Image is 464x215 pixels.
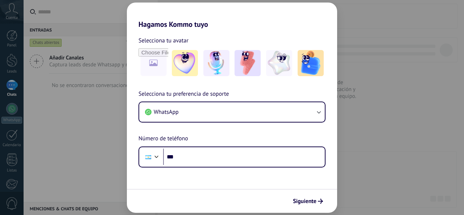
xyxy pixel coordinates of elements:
[235,50,261,76] img: -3.jpeg
[293,199,316,204] span: Siguiente
[141,149,155,165] div: Argentina: + 54
[127,3,337,29] h2: Hagamos Kommo tuyo
[138,36,188,45] span: Selecciona tu avatar
[266,50,292,76] img: -4.jpeg
[298,50,324,76] img: -5.jpeg
[138,134,188,144] span: Número de teléfono
[172,50,198,76] img: -1.jpeg
[138,90,229,99] span: Selecciona tu preferencia de soporte
[290,195,326,207] button: Siguiente
[139,102,325,122] button: WhatsApp
[203,50,229,76] img: -2.jpeg
[154,108,179,116] span: WhatsApp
